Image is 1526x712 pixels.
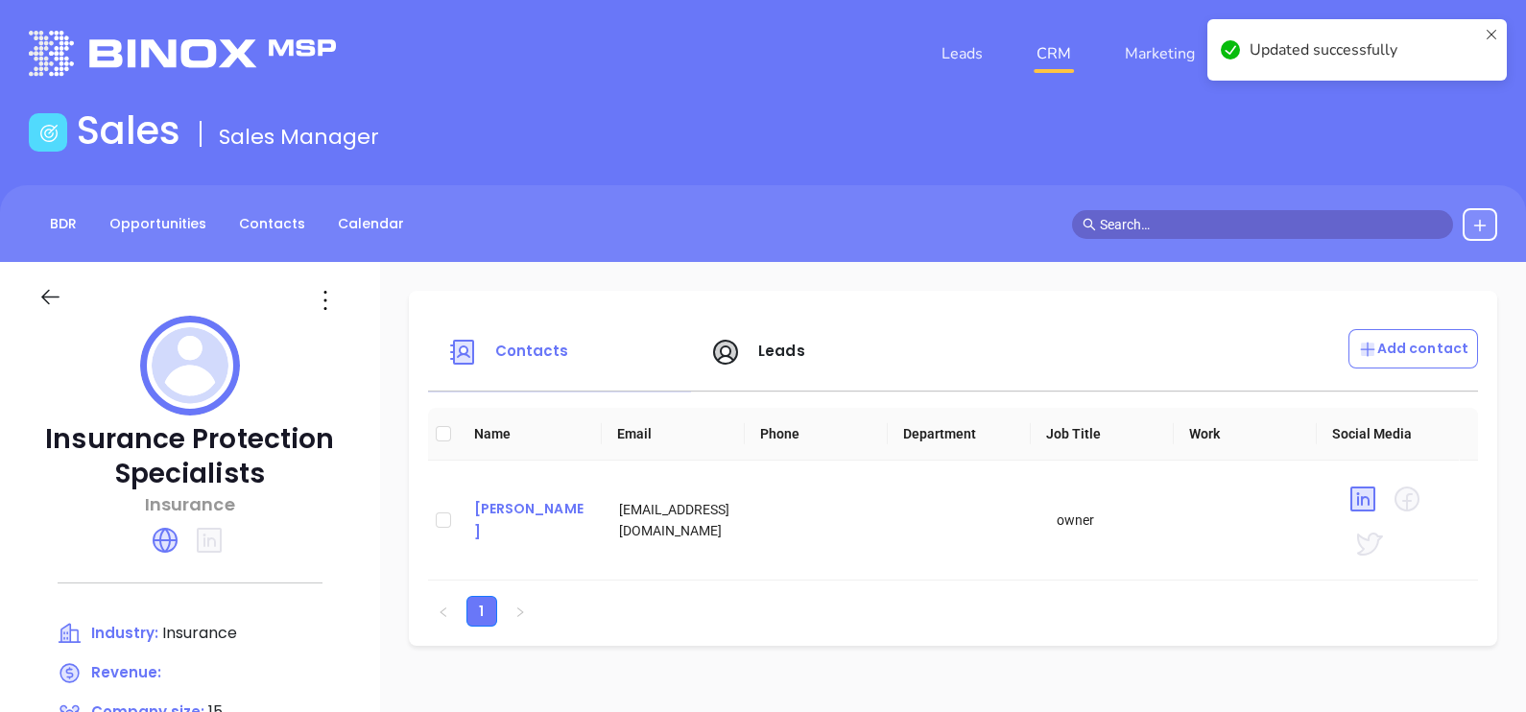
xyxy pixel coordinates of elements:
[219,122,379,152] span: Sales Manager
[745,408,888,461] th: Phone
[888,408,1031,461] th: Department
[227,208,317,240] a: Contacts
[438,606,449,618] span: left
[162,622,237,644] span: Insurance
[602,408,745,461] th: Email
[1358,339,1468,359] p: Add contact
[1041,461,1187,581] td: owner
[758,341,805,361] span: Leads
[459,408,602,461] th: Name
[514,606,526,618] span: right
[1250,38,1478,61] div: Updated successfully
[77,107,180,154] h1: Sales
[38,491,342,517] p: Insurance
[38,422,342,491] p: Insurance Protection Specialists
[428,596,459,627] button: left
[91,623,158,643] span: Industry:
[140,316,240,415] img: profile logo
[495,341,569,361] span: Contacts
[934,35,990,73] a: Leads
[1083,218,1096,231] span: search
[91,662,161,682] span: Revenue:
[505,596,536,627] button: right
[38,208,88,240] a: BDR
[1029,35,1079,73] a: CRM
[1174,408,1317,461] th: Work
[29,31,336,76] img: logo
[1117,35,1203,73] a: Marketing
[326,208,416,240] a: Calendar
[1317,408,1460,461] th: Social Media
[467,597,496,626] a: 1
[98,208,218,240] a: Opportunities
[466,596,497,627] li: 1
[428,596,459,627] li: Previous Page
[1100,214,1443,235] input: Search…
[1031,408,1174,461] th: Job Title
[474,497,589,543] a: [PERSON_NAME]
[505,596,536,627] li: Next Page
[604,461,750,581] td: [EMAIL_ADDRESS][DOMAIN_NAME]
